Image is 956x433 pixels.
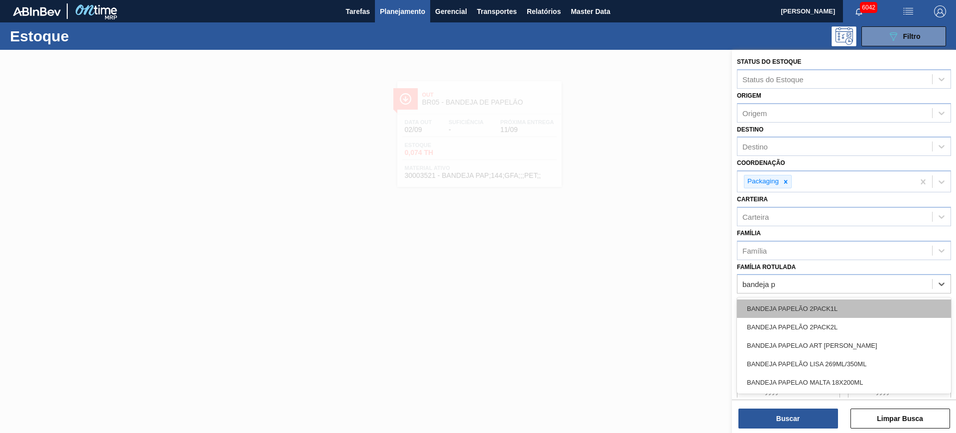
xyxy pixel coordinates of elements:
[934,5,946,17] img: Logout
[737,230,761,237] label: Família
[571,5,610,17] span: Master Data
[742,143,768,151] div: Destino
[737,159,785,166] label: Coordenação
[742,246,767,255] div: Família
[903,32,921,40] span: Filtro
[737,58,801,65] label: Status do Estoque
[861,26,946,46] button: Filtro
[346,5,370,17] span: Tarefas
[737,264,796,271] label: Família Rotulada
[737,373,951,392] div: BANDEJA PAPELAO MALTA 18X200ML
[527,5,561,17] span: Relatórios
[832,26,856,46] div: Pogramando: nenhum usuário selecionado
[737,318,951,336] div: BANDEJA PAPELÃO 2PACK2L
[843,4,875,18] button: Notificações
[860,2,877,13] span: 6042
[742,75,804,83] div: Status do Estoque
[477,5,517,17] span: Transportes
[742,109,767,117] div: Origem
[737,297,787,304] label: Material ativo
[737,299,951,318] div: BANDEJA PAPELÃO 2PACK1L
[742,212,769,221] div: Carteira
[737,355,951,373] div: BANDEJA PAPELÃO LISA 269ML/350ML
[737,92,761,99] label: Origem
[380,5,425,17] span: Planejamento
[13,7,61,16] img: TNhmsLtSVTkK8tSr43FrP2fwEKptu5GPRR3wAAAABJRU5ErkJggg==
[737,336,951,355] div: BANDEJA PAPELAO ART [PERSON_NAME]
[902,5,914,17] img: userActions
[737,196,768,203] label: Carteira
[435,5,467,17] span: Gerencial
[737,126,763,133] label: Destino
[744,175,780,188] div: Packaging
[10,30,159,42] h1: Estoque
